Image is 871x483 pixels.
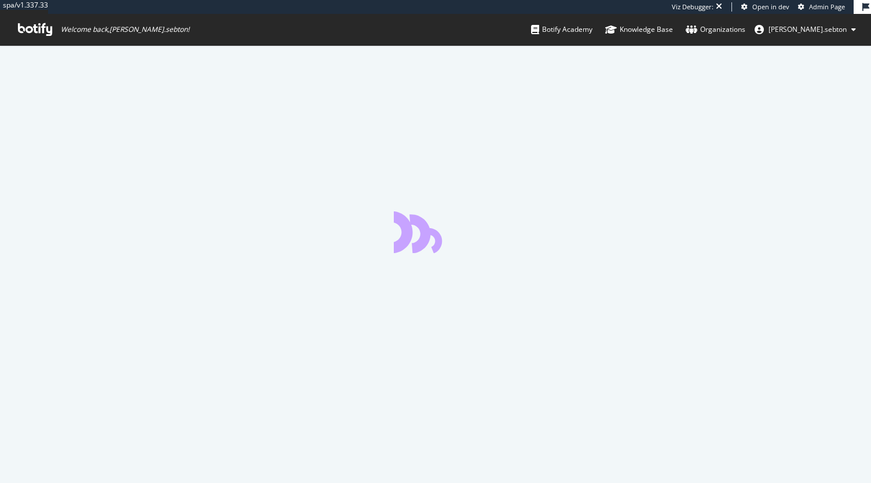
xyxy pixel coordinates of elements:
a: Admin Page [798,2,845,12]
span: Admin Page [809,2,845,11]
span: anne.sebton [768,24,847,34]
div: Knowledge Base [605,24,673,35]
div: Botify Academy [531,24,592,35]
a: Organizations [686,14,745,45]
a: Botify Academy [531,14,592,45]
a: Knowledge Base [605,14,673,45]
button: [PERSON_NAME].sebton [745,20,865,39]
span: Welcome back, [PERSON_NAME].sebton ! [61,25,189,34]
div: Viz Debugger: [672,2,713,12]
a: Open in dev [741,2,789,12]
span: Open in dev [752,2,789,11]
div: Organizations [686,24,745,35]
